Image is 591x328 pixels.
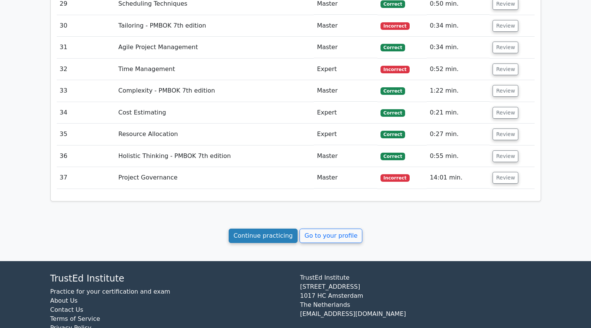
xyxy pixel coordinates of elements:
td: Expert [314,102,377,124]
button: Review [493,128,518,140]
a: About Us [50,297,78,304]
button: Review [493,150,518,162]
span: Correct [380,109,405,117]
button: Review [493,85,518,97]
td: 34 [57,102,115,124]
td: 37 [57,167,115,189]
span: Incorrect [380,174,410,182]
td: Holistic Thinking - PMBOK 7th edition [115,145,314,167]
td: Master [314,15,377,37]
td: 0:21 min. [427,102,490,124]
td: Agile Project Management [115,37,314,58]
button: Review [493,20,518,32]
h4: TrustEd Institute [50,273,291,284]
button: Review [493,42,518,53]
span: Correct [380,153,405,160]
td: 1:22 min. [427,80,490,102]
a: Terms of Service [50,315,100,322]
button: Review [493,63,518,75]
span: Correct [380,44,405,51]
span: Correct [380,0,405,8]
td: Master [314,80,377,102]
span: Incorrect [380,22,410,30]
td: 0:52 min. [427,59,490,80]
td: 0:27 min. [427,124,490,145]
td: Tailoring - PMBOK 7th edition [115,15,314,37]
td: 35 [57,124,115,145]
a: Go to your profile [299,229,362,243]
td: 0:34 min. [427,37,490,58]
a: Contact Us [50,306,83,313]
td: Time Management [115,59,314,80]
span: Incorrect [380,66,410,73]
td: 30 [57,15,115,37]
td: Resource Allocation [115,124,314,145]
td: 33 [57,80,115,102]
td: Master [314,167,377,189]
td: 0:34 min. [427,15,490,37]
td: 36 [57,145,115,167]
button: Review [493,107,518,119]
span: Correct [380,131,405,138]
td: Complexity - PMBOK 7th edition [115,80,314,102]
td: 31 [57,37,115,58]
td: 14:01 min. [427,167,490,189]
td: Expert [314,59,377,80]
a: Continue practicing [229,229,298,243]
td: Project Governance [115,167,314,189]
td: 0:55 min. [427,145,490,167]
td: Expert [314,124,377,145]
span: Correct [380,87,405,95]
td: Cost Estimating [115,102,314,124]
td: 32 [57,59,115,80]
td: Master [314,145,377,167]
a: Practice for your certification and exam [50,288,170,295]
button: Review [493,172,518,184]
td: Master [314,37,377,58]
